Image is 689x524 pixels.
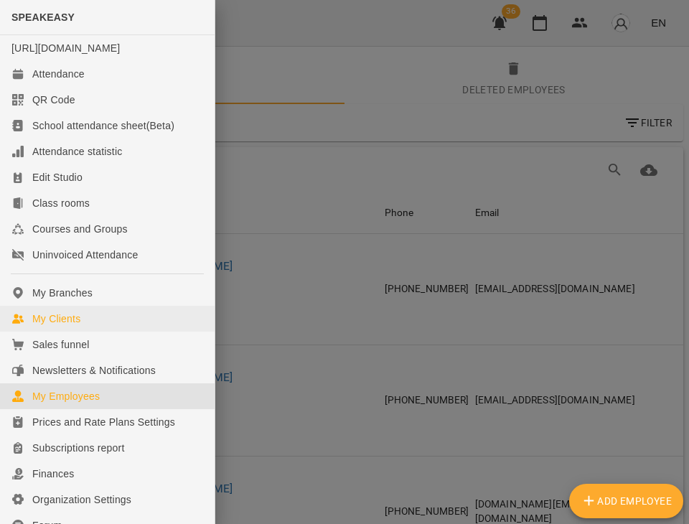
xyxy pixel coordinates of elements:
div: My Clients [32,312,80,326]
div: QR Code [32,93,75,107]
div: School attendance sheet(Beta) [32,118,174,133]
div: Attendance [32,67,85,81]
div: Uninvoiced Attendance [32,248,138,262]
button: Add Employee [569,484,683,518]
div: Courses and Groups [32,222,128,236]
div: Newsletters & Notifications [32,363,156,378]
span: SPEAKEASY [11,11,75,23]
div: Attendance statistic [32,144,122,159]
div: My Employees [32,389,100,403]
div: Prices and Rate Plans Settings [32,415,175,429]
span: Add Employee [581,492,672,510]
div: Finances [32,467,74,481]
div: My Branches [32,286,93,300]
div: Subscriptions report [32,441,125,455]
div: Sales funnel [32,337,89,352]
div: Organization Settings [32,492,131,507]
div: Class rooms [32,196,90,210]
a: [URL][DOMAIN_NAME] [11,42,120,54]
div: Edit Studio [32,170,83,184]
